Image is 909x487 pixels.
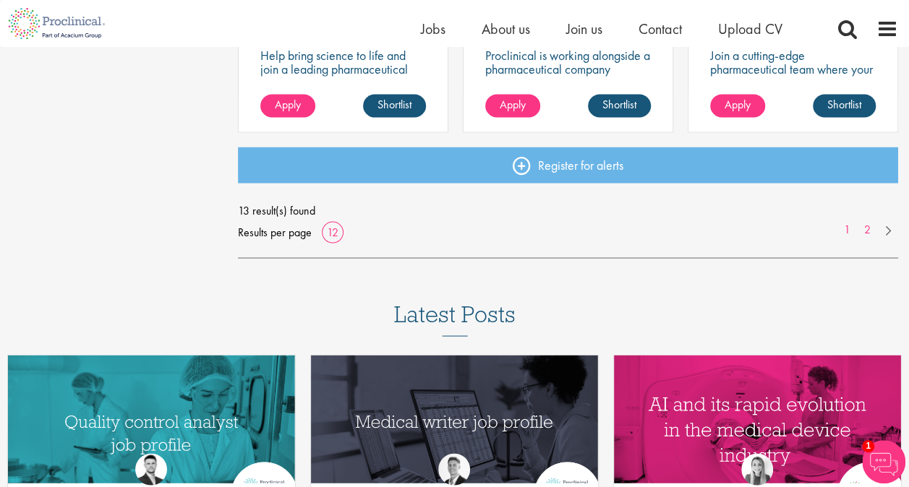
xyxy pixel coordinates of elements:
[718,20,782,38] a: Upload CV
[741,453,773,485] img: Hannah Burke
[725,97,751,112] span: Apply
[363,94,426,117] a: Shortlist
[8,355,295,483] a: Link to a post
[862,440,874,452] span: 1
[588,94,651,117] a: Shortlist
[566,20,602,38] a: Join us
[710,48,876,117] p: Join a cutting-edge pharmaceutical team where your precision and passion for strategy will help s...
[857,221,878,238] a: 2
[485,48,651,117] p: Proclinical is working alongside a pharmaceutical company seeking a Digital Biomarker Scientist t...
[813,94,876,117] a: Shortlist
[260,94,315,117] a: Apply
[394,301,516,336] h3: Latest Posts
[862,440,905,483] img: Chatbot
[482,20,530,38] a: About us
[438,453,470,485] img: George Watson
[260,48,426,117] p: Help bring science to life and join a leading pharmaceutical company to play a key role in delive...
[614,355,901,483] a: Link to a post
[238,147,898,183] a: Register for alerts
[837,221,858,238] a: 1
[639,20,682,38] a: Contact
[421,20,445,38] a: Jobs
[135,453,167,485] img: Joshua Godden
[238,221,312,243] span: Results per page
[500,97,526,112] span: Apply
[322,224,343,239] a: 12
[275,97,301,112] span: Apply
[311,355,598,483] a: Link to a post
[485,94,540,117] a: Apply
[710,94,765,117] a: Apply
[238,199,898,221] span: 13 result(s) found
